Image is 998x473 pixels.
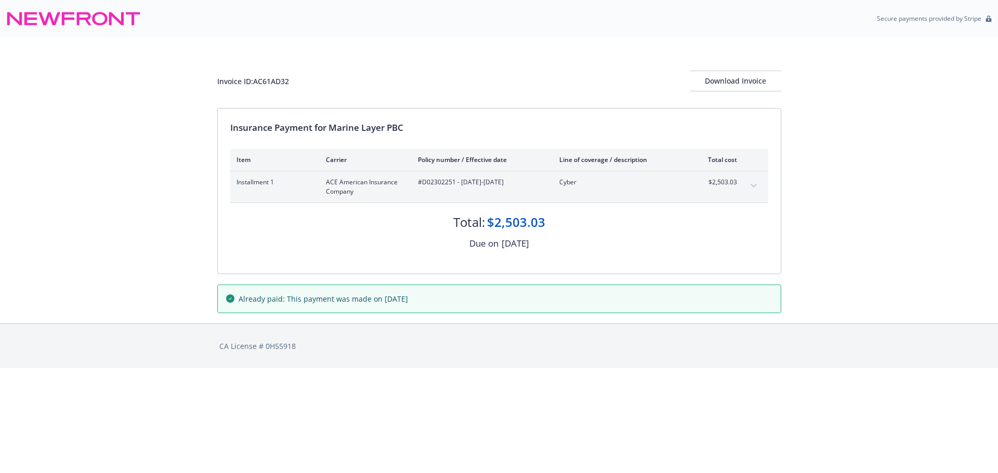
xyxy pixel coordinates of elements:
[326,178,401,196] span: ACE American Insurance Company
[217,76,289,87] div: Invoice ID: AC61AD32
[237,155,309,164] div: Item
[230,171,768,202] div: Installment 1ACE American Insurance Company#D02302251 - [DATE]-[DATE]Cyber$2,503.03expand content
[326,155,401,164] div: Carrier
[453,213,485,231] div: Total:
[559,155,681,164] div: Line of coverage / description
[502,237,529,250] div: [DATE]
[559,178,681,187] span: Cyber
[418,155,543,164] div: Policy number / Effective date
[690,71,781,91] button: Download Invoice
[469,237,498,250] div: Due on
[237,178,309,187] span: Installment 1
[698,178,737,187] span: $2,503.03
[219,341,779,352] div: CA License # 0H55918
[418,178,543,187] span: #D02302251 - [DATE]-[DATE]
[487,213,545,231] div: $2,503.03
[877,14,981,23] p: Secure payments provided by Stripe
[230,121,768,134] div: Insurance Payment for Marine Layer PBC
[745,178,762,194] button: expand content
[239,293,408,304] span: Already paid: This payment was made on [DATE]
[698,155,737,164] div: Total cost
